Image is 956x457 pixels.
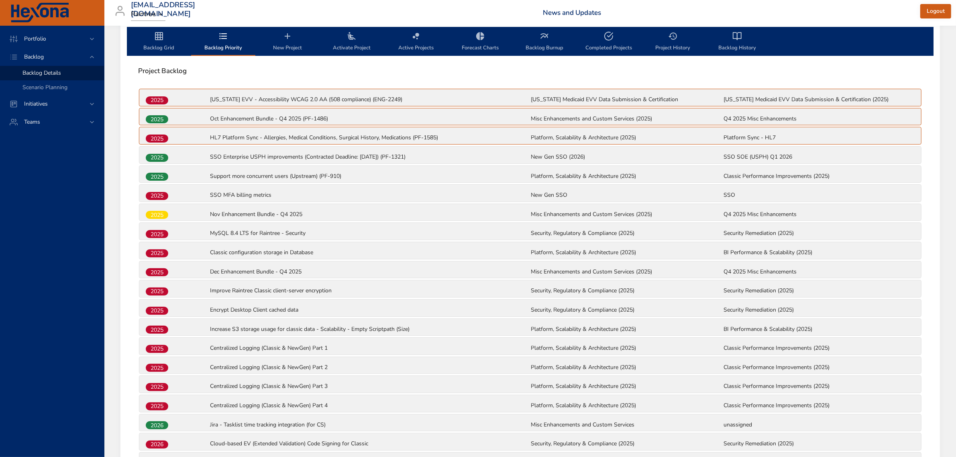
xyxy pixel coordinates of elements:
[724,268,915,276] p: Q4 2025 Misc Enhancements
[210,249,530,257] p: Classic configuration storage in Database
[531,421,722,429] p: Misc Enhancements and Custom Services
[210,210,530,218] p: Nov Enhancement Bundle - Q4 2025
[210,153,530,161] p: SSO Enterprise USPH improvements (Contracted Deadline: [DATE]) (PF-1321)
[146,268,168,276] div: 2025
[724,210,915,218] p: Q4 2025 Misc Enhancements
[210,382,530,390] p: Centralized Logging (Classic & NewGen) Part 3
[646,31,700,53] span: Project History
[22,69,61,77] span: Backlog Details
[724,382,915,390] p: Classic Performance Improvements (2025)
[531,134,722,142] p: Platform, Scalability & Architecture (2025)
[531,96,722,104] p: [US_STATE] Medicaid EVV Data Submission & Certification
[724,325,915,333] p: BI Performance & Scalability (2025)
[543,8,601,17] a: News and Updates
[531,172,722,180] p: Platform, Scalability & Architecture (2025)
[531,440,722,448] p: Security, Regulatory & Compliance (2025)
[196,31,251,53] span: Backlog Priority
[146,307,168,315] div: 2025
[210,402,530,410] p: Centralized Logging (Classic & NewGen) Part 4
[146,402,168,410] span: 2025
[531,287,722,295] p: Security, Regulatory & Compliance (2025)
[146,364,168,372] span: 2025
[210,191,530,199] p: SSO MFA billing metrics
[724,96,915,104] p: [US_STATE] Medicaid EVV Data Submission & Certification (2025)
[18,118,47,126] span: Teams
[210,229,530,237] p: MySQL 8.4 LTS for Raintree - Security
[146,96,168,104] span: 2025
[724,363,915,371] p: Classic Performance Improvements (2025)
[146,288,168,296] div: 2025
[724,344,915,352] p: Classic Performance Improvements (2025)
[210,344,530,352] p: Centralized Logging (Classic & NewGen) Part 1
[146,421,168,429] div: 2026
[210,325,530,333] p: Increase S3 storage usage for classic data - Scalability - Empty Scriptpath (Size)
[146,421,168,430] span: 2026
[146,154,168,162] div: 2025
[927,6,945,16] span: Logout
[531,229,722,237] p: Security, Regulatory & Compliance (2025)
[453,31,508,53] span: Forecast Charts
[724,421,915,429] p: unassigned
[146,383,168,391] span: 2025
[724,115,915,123] p: Q4 2025 Misc Enhancements
[146,287,168,296] span: 2025
[920,4,951,19] button: Logout
[146,306,168,315] span: 2025
[146,153,168,162] span: 2025
[531,268,722,276] p: Misc Enhancements and Custom Services (2025)
[710,31,764,53] span: Backlog History
[146,135,168,143] div: 2025
[724,191,915,199] p: SSO
[724,172,915,180] p: Classic Performance Improvements (2025)
[724,229,915,237] p: Security Remediation (2025)
[131,1,196,18] h3: [EMAIL_ADDRESS][DOMAIN_NAME]
[138,67,922,75] span: Project Backlog
[146,115,168,123] div: 2025
[581,31,636,53] span: Completed Projects
[146,441,168,449] div: 2026
[210,268,530,276] p: Dec Enhancement Bundle - Q4 2025
[18,53,50,61] span: Backlog
[146,230,168,238] div: 2025
[531,363,722,371] p: Platform, Scalability & Architecture (2025)
[146,211,168,219] span: 2025
[724,306,915,314] p: Security Remediation (2025)
[531,191,722,199] p: New Gen SSO
[131,8,165,21] div: Raintree
[146,230,168,239] span: 2025
[132,31,186,53] span: Backlog Grid
[146,192,168,200] span: 2025
[531,382,722,390] p: Platform, Scalability & Architecture (2025)
[210,421,530,429] p: Jira - Tasklist time tracking integration (for CS)
[531,306,722,314] p: Security, Regulatory & Compliance (2025)
[127,27,934,56] div: backlog-tab
[18,35,53,43] span: Portfolio
[210,134,530,142] p: HL7 Platform Sync - Allergies, Medical Conditions, Surgical History, Medications (PF-1585)
[531,402,722,410] p: Platform, Scalability & Architecture (2025)
[146,345,168,353] span: 2025
[210,363,530,371] p: Centralized Logging (Classic & NewGen) Part 2
[260,31,315,53] span: New Project
[10,3,70,23] img: Hexona
[146,173,168,181] span: 2025
[146,249,168,257] span: 2025
[517,31,572,53] span: Backlog Burnup
[531,153,722,161] p: New Gen SSO (2026)
[210,440,530,448] p: Cloud-based EV (Extended Validation) Code Signing for Classic
[210,96,530,104] p: [US_STATE] EVV - Accessibility WCAG 2.0 AA (508 compliance) (ENG-2249)
[324,31,379,53] span: Activate Project
[724,153,915,161] p: SSO SOE (USPH) Q1 2026
[210,306,530,314] p: Encrypt Desktop Client cached data
[210,115,530,123] p: Oct Enhancement Bundle - Q4 2025 (PF-1486)
[724,402,915,410] p: Classic Performance Improvements (2025)
[389,31,443,53] span: Active Projects
[146,326,168,334] span: 2025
